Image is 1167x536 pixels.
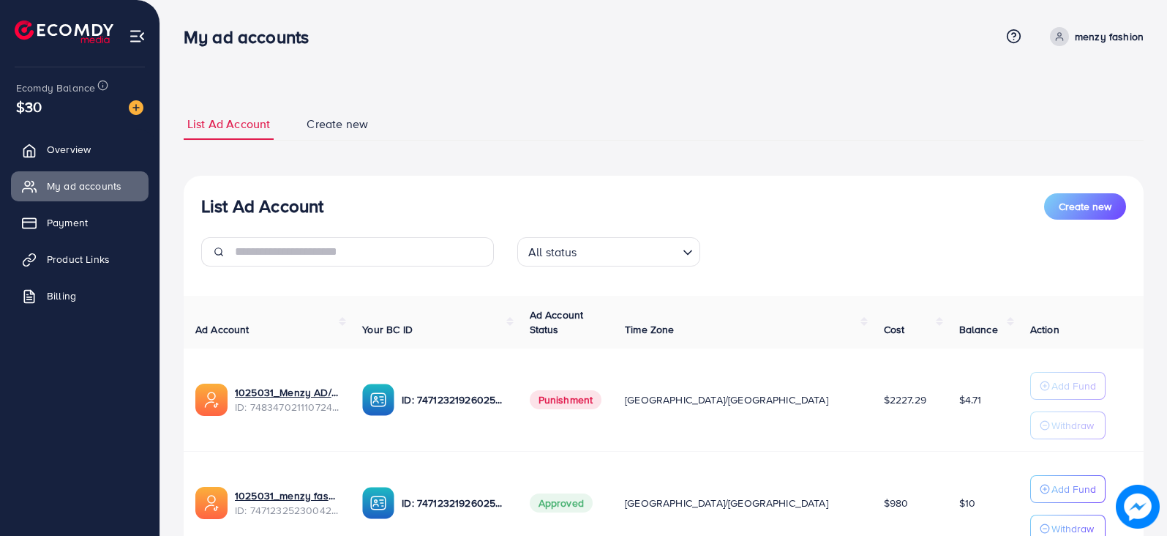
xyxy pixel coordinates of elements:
[525,242,580,263] span: All status
[1075,28,1144,45] p: menzy fashion
[11,245,149,274] a: Product Links
[362,384,394,416] img: ic-ba-acc.ded83a64.svg
[530,308,584,337] span: Ad Account Status
[582,239,677,263] input: Search for option
[959,392,982,407] span: $4.71
[11,135,149,164] a: Overview
[1051,417,1094,434] p: Withdraw
[15,21,113,43] img: logo
[129,28,146,45] img: menu
[1030,322,1059,337] span: Action
[195,322,249,337] span: Ad Account
[11,208,149,237] a: Payment
[195,384,228,416] img: ic-ads-acc.e4c84228.svg
[959,322,998,337] span: Balance
[47,179,121,193] span: My ad accounts
[16,96,42,117] span: $30
[235,385,339,415] div: <span class='underline'>1025031_Menzy AD/AC 2_1742381195367</span></br>7483470211107242001
[362,487,394,519] img: ic-ba-acc.ded83a64.svg
[625,322,674,337] span: Time Zone
[187,116,270,133] span: List Ad Account
[11,281,149,310] a: Billing
[235,488,339,518] div: <span class='underline'>1025031_menzy fashion_1739531882176</span></br>7471232523004248081
[11,171,149,201] a: My ad accounts
[47,289,76,303] span: Billing
[47,142,91,157] span: Overview
[47,252,110,267] span: Product Links
[129,100,143,115] img: image
[1051,480,1096,498] p: Add Fund
[307,116,368,133] span: Create new
[402,494,506,512] p: ID: 7471232192602521601
[235,488,339,503] a: 1025031_menzy fashion_1739531882176
[1030,412,1106,439] button: Withdraw
[625,496,828,510] span: [GEOGRAPHIC_DATA]/[GEOGRAPHIC_DATA]
[1044,27,1144,46] a: menzy fashion
[1030,372,1106,400] button: Add Fund
[1059,199,1111,214] span: Create new
[402,391,506,409] p: ID: 7471232192602521601
[530,494,593,513] span: Approved
[47,215,88,230] span: Payment
[362,322,413,337] span: Your BC ID
[959,496,975,510] span: $10
[1117,485,1158,527] img: image
[235,503,339,518] span: ID: 7471232523004248081
[201,196,323,217] h3: List Ad Account
[235,400,339,414] span: ID: 7483470211107242001
[517,237,700,267] div: Search for option
[884,496,909,510] span: $980
[1044,193,1126,220] button: Create new
[1030,475,1106,503] button: Add Fund
[235,385,339,400] a: 1025031_Menzy AD/AC 2_1742381195367
[530,390,602,409] span: Punishment
[884,392,926,407] span: $2227.29
[1051,377,1096,395] p: Add Fund
[625,392,828,407] span: [GEOGRAPHIC_DATA]/[GEOGRAPHIC_DATA]
[195,487,228,519] img: ic-ads-acc.e4c84228.svg
[16,81,95,95] span: Ecomdy Balance
[184,26,320,48] h3: My ad accounts
[884,322,905,337] span: Cost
